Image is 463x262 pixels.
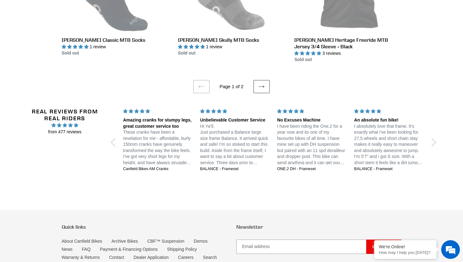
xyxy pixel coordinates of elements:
[200,166,270,172] a: BALANCE - Frameset
[178,255,194,260] a: Careers
[366,240,402,254] button: Subscribe
[102,3,117,18] div: Minimize live chat window
[211,83,252,90] li: Page 1 of 2
[62,224,227,230] p: Quick links
[36,79,86,141] span: We're online!
[147,239,184,244] a: CBF™ Suspension
[62,247,73,252] a: News
[20,31,36,47] img: d_696896380_company_1647369064580_696896380
[236,224,402,230] p: Newsletter
[203,255,217,260] a: Search
[23,122,106,129] span: 4.96 stars
[277,123,347,166] p: I have been riding the One.2 for a year now and its one of my favourite bikes of all time. I have...
[7,34,16,44] div: Navigation go back
[354,166,424,172] a: BALANCE - Frameset
[133,255,169,260] a: Dealer Application
[100,247,158,252] a: Payment & Financing Options
[200,123,270,166] p: Hi Ya’ll. Just purchased a Balance large size frame Balance. It arrived quick and safe! I’m so st...
[277,108,347,115] div: 5 stars
[194,239,207,244] a: Demos
[354,117,424,123] div: An absolute fun bike!
[109,255,124,260] a: Contact
[23,108,106,121] h2: Real Reviews from Real Riders
[277,166,347,172] a: ONE.2 DH - Frameset
[123,117,193,129] div: Amazing cranks for stumpy legs, great customer service too
[123,129,193,166] p: These cranks have been a revelation for me - affordable, burly 150mm cranks have genuinely transf...
[62,255,100,260] a: Warranty & Returns
[372,244,396,249] span: Subscribe
[200,117,270,123] div: Unbelievable Customer Service
[167,247,197,252] a: Shipping Policy
[236,240,366,254] input: Email address
[200,108,270,115] div: 5 stars
[123,108,193,115] div: 5 stars
[379,250,432,255] p: How may I help you today?
[123,166,193,172] a: Canfield Bikes AM Cranks
[62,239,102,244] a: About Canfield Bikes
[354,123,424,166] p: I absolutely love that frame. It's exactly what i've been looking for. 27,5 wheels and short chai...
[354,108,424,115] div: 5 stars
[277,117,347,123] div: No Excuses Machine
[379,244,432,249] div: We're Online!
[82,247,91,252] a: FAQ
[42,35,114,43] div: Chat with us now
[111,239,138,244] a: Archive Bikes
[23,129,106,135] span: from 477 reviews
[3,170,119,192] textarea: Type your message and hit 'Enter'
